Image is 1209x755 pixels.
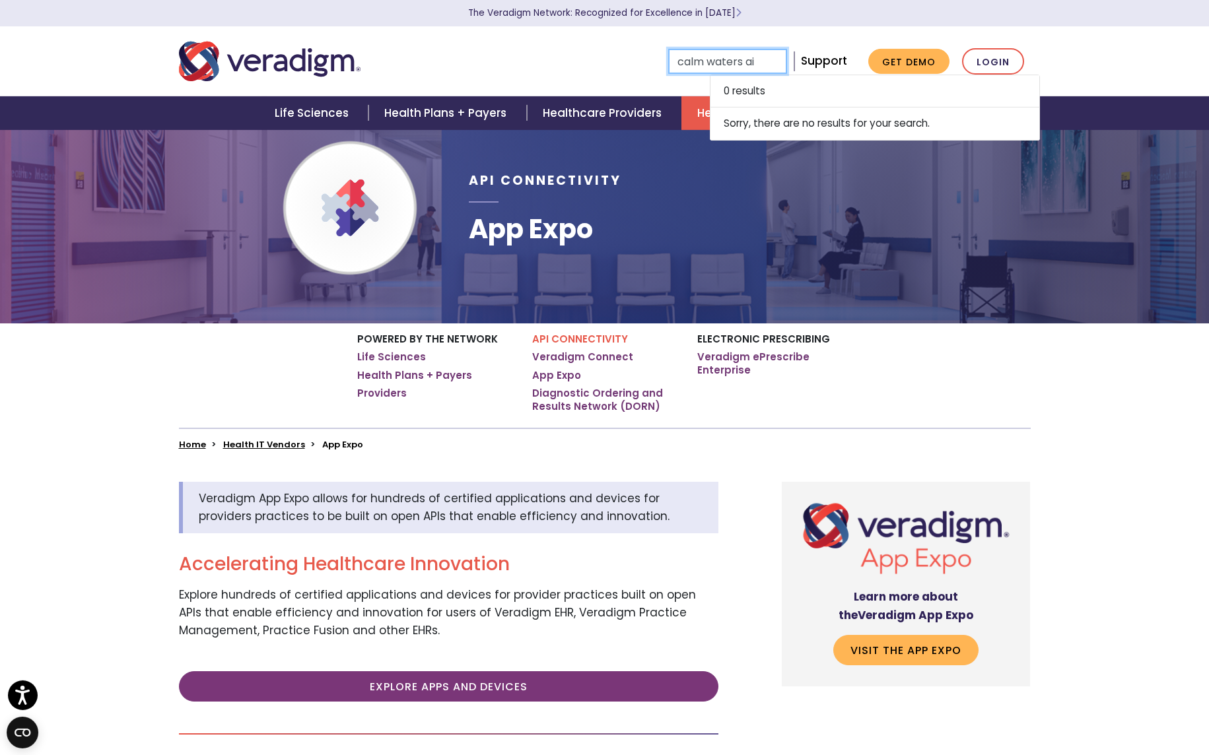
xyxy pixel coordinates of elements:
[527,96,681,130] a: Healthcare Providers
[179,586,718,640] p: Explore hundreds of certified applications and devices for provider practices built on open APIs ...
[697,350,852,376] a: Veradigm ePrescribe Enterprise
[179,438,206,451] a: Home
[681,96,817,130] a: Health IT Vendors
[468,7,742,19] a: The Veradigm Network: Recognized for Excellence in [DATE]Learn More
[736,7,742,19] span: Learn More
[833,635,979,665] a: Visit the App Expo
[955,660,1193,739] iframe: Drift Chat Widget
[710,108,1040,140] li: Sorry, there are no results for your search.
[710,75,1040,108] li: 0 results
[357,350,426,364] a: Life Sciences
[179,40,361,83] img: Veradigm logo
[532,369,581,382] a: App Expo
[962,48,1024,75] a: Login
[839,589,973,622] strong: Learn more about the
[858,607,973,623] span: Veradigm App Expo
[179,553,718,575] h2: Accelerating Healthcare Innovation
[199,490,670,524] span: Veradigm App Expo allows for hundreds of certified applications and devices for providers practic...
[532,387,677,412] a: Diagnostic Ordering and Results Network (DORN)
[259,96,368,130] a: Life Sciences
[801,53,847,69] a: Support
[223,438,305,451] a: Health IT Vendors
[357,369,472,382] a: Health Plans + Payers
[179,671,718,702] a: Explore Apps and Devices
[792,492,1020,578] img: Veradigm App Expo
[868,49,950,75] a: Get Demo
[469,172,621,189] span: API Connectivity
[532,350,633,364] a: Veradigm Connect
[7,717,38,748] button: Open CMP widget
[368,96,526,130] a: Health Plans + Payers
[469,213,621,245] h1: App Expo
[357,387,407,400] a: Providers
[668,49,787,74] input: Search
